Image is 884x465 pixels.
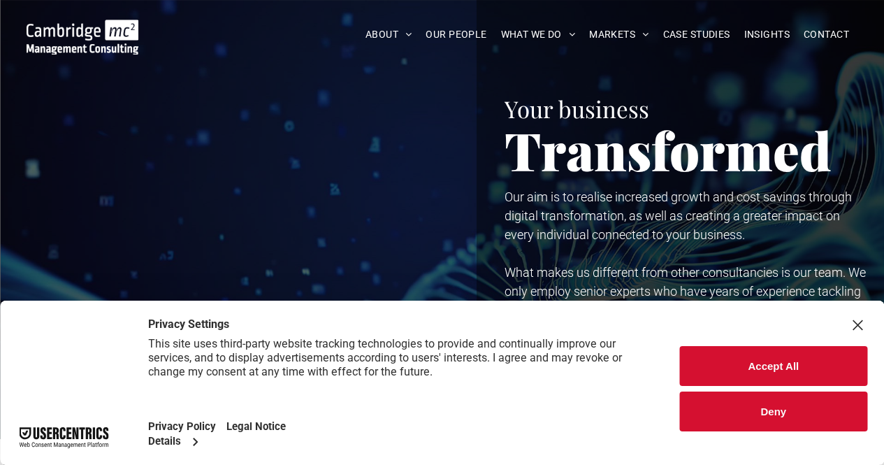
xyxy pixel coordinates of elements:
[505,93,649,124] span: Your business
[419,24,493,45] a: OUR PEOPLE
[27,20,139,55] img: Go to Homepage
[797,24,856,45] a: CONTACT
[582,24,655,45] a: MARKETS
[505,265,866,317] span: What makes us different from other consultancies is our team. We only employ senior experts who h...
[505,189,852,242] span: Our aim is to realise increased growth and cost savings through digital transformation, as well a...
[358,24,419,45] a: ABOUT
[737,24,797,45] a: INSIGHTS
[27,22,139,36] a: Your Business Transformed | Cambridge Management Consulting
[494,24,583,45] a: WHAT WE DO
[505,115,832,185] span: Transformed
[656,24,737,45] a: CASE STUDIES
